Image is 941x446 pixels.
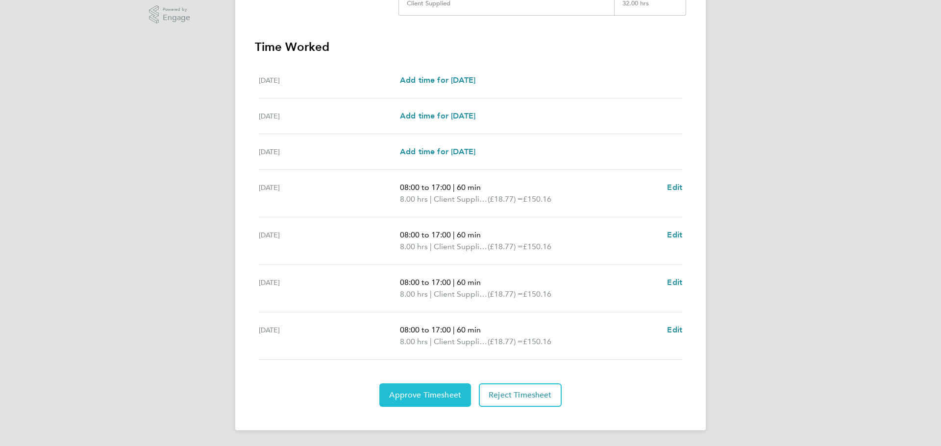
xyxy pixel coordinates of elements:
span: 8.00 hrs [400,337,428,346]
a: Add time for [DATE] [400,110,475,122]
button: Approve Timesheet [379,383,471,407]
span: 08:00 to 17:00 [400,230,451,239]
span: | [453,325,455,334]
span: Approve Timesheet [389,390,461,400]
span: Powered by [163,5,190,14]
span: Client Supplied [434,193,488,205]
span: Edit [667,183,682,192]
button: Reject Timesheet [479,383,562,407]
div: [DATE] [259,146,400,158]
span: 08:00 to 17:00 [400,183,451,192]
span: £150.16 [523,194,551,204]
span: 60 min [457,278,481,287]
span: | [430,289,432,299]
span: | [453,183,455,192]
span: 8.00 hrs [400,194,428,204]
span: Add time for [DATE] [400,111,475,120]
div: [DATE] [259,277,400,300]
span: Client Supplied [434,336,488,348]
span: £150.16 [523,289,551,299]
h3: Time Worked [255,39,686,55]
span: 08:00 to 17:00 [400,325,451,334]
a: Edit [667,277,682,288]
span: Edit [667,278,682,287]
div: [DATE] [259,74,400,86]
span: (£18.77) = [488,289,523,299]
a: Edit [667,182,682,193]
span: (£18.77) = [488,194,523,204]
div: [DATE] [259,110,400,122]
span: | [430,194,432,204]
span: (£18.77) = [488,337,523,346]
span: (£18.77) = [488,242,523,251]
span: £150.16 [523,337,551,346]
span: Reject Timesheet [489,390,552,400]
span: 08:00 to 17:00 [400,278,451,287]
span: Edit [667,230,682,239]
div: [DATE] [259,182,400,205]
a: Powered byEngage [149,5,191,24]
a: Add time for [DATE] [400,74,475,86]
span: Client Supplied [434,288,488,300]
a: Edit [667,324,682,336]
span: | [453,278,455,287]
span: Edit [667,325,682,334]
span: | [430,242,432,251]
span: Add time for [DATE] [400,75,475,85]
span: Client Supplied [434,241,488,253]
span: £150.16 [523,242,551,251]
a: Add time for [DATE] [400,146,475,158]
span: 60 min [457,183,481,192]
a: Edit [667,229,682,241]
span: 8.00 hrs [400,242,428,251]
span: 60 min [457,325,481,334]
span: Add time for [DATE] [400,147,475,156]
span: Engage [163,14,190,22]
div: [DATE] [259,324,400,348]
span: | [453,230,455,239]
span: 60 min [457,230,481,239]
div: [DATE] [259,229,400,253]
span: 8.00 hrs [400,289,428,299]
span: | [430,337,432,346]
